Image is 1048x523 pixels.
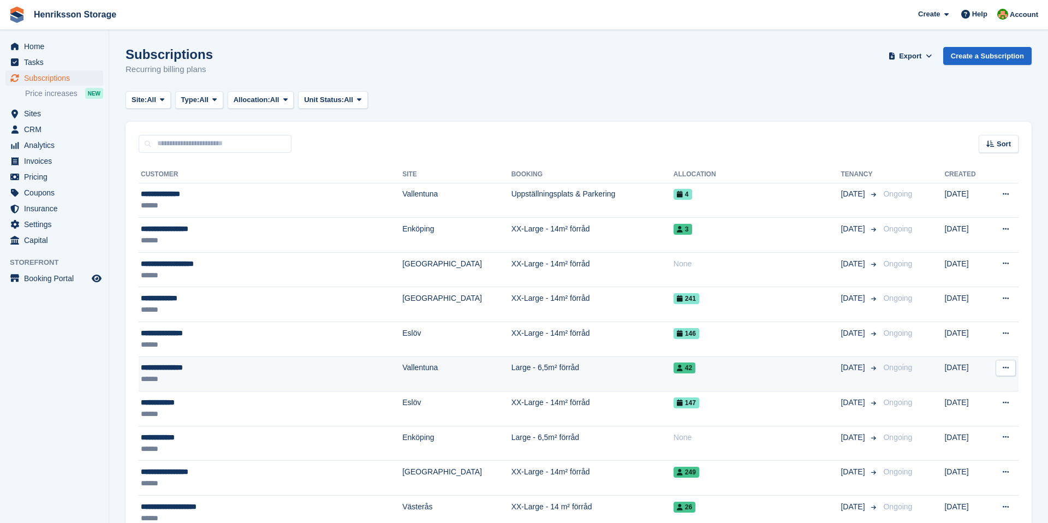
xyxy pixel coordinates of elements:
td: [DATE] [944,356,987,391]
span: 4 [674,189,692,200]
a: Preview store [90,272,103,285]
th: Site [402,166,511,183]
span: Ongoing [883,294,912,302]
div: None [674,432,841,443]
div: None [674,258,841,270]
span: Export [899,51,921,62]
span: 26 [674,502,695,513]
p: Recurring billing plans [126,63,213,76]
td: [DATE] [944,287,987,322]
td: [GEOGRAPHIC_DATA] [402,287,511,322]
td: [GEOGRAPHIC_DATA] [402,252,511,287]
span: [DATE] [841,362,867,373]
td: Large - 6,5m² förråd [511,426,674,461]
span: 147 [674,397,699,408]
a: menu [5,70,103,86]
td: [DATE] [944,461,987,496]
span: All [344,94,353,105]
span: Insurance [24,201,90,216]
span: Ongoing [883,502,912,511]
td: XX-Large - 14m² förråd [511,461,674,496]
img: Mikael Holmström [997,9,1008,20]
span: [DATE] [841,293,867,304]
td: Enköping [402,426,511,461]
span: Home [24,39,90,54]
span: Ongoing [883,398,912,407]
span: [DATE] [841,258,867,270]
span: Coupons [24,185,90,200]
a: menu [5,169,103,185]
a: menu [5,106,103,121]
a: menu [5,233,103,248]
span: Booking Portal [24,271,90,286]
span: Ongoing [883,224,912,233]
span: 42 [674,362,695,373]
span: Settings [24,217,90,232]
span: Unit Status: [304,94,344,105]
td: Uppställningsplats & Parkering [511,183,674,218]
a: Create a Subscription [943,47,1032,65]
span: Type: [181,94,200,105]
span: Account [1010,9,1038,20]
td: Vallentuna [402,183,511,218]
span: Help [972,9,987,20]
td: [DATE] [944,322,987,357]
span: Pricing [24,169,90,185]
th: Created [944,166,987,183]
td: XX-Large - 14m² förråd [511,252,674,287]
td: Enköping [402,218,511,253]
a: menu [5,122,103,137]
td: Eslöv [402,322,511,357]
span: All [270,94,279,105]
a: menu [5,138,103,153]
button: Unit Status: All [298,91,367,109]
td: [DATE] [944,426,987,461]
span: Site: [132,94,147,105]
span: All [199,94,209,105]
span: Ongoing [883,329,912,337]
a: Henriksson Storage [29,5,121,23]
span: All [147,94,156,105]
a: menu [5,153,103,169]
span: 146 [674,328,699,339]
td: XX-Large - 14m² förråd [511,391,674,426]
td: XX-Large - 14m² förråd [511,322,674,357]
th: Booking [511,166,674,183]
span: [DATE] [841,432,867,443]
span: [DATE] [841,188,867,200]
span: Ongoing [883,433,912,442]
span: Storefront [10,257,109,268]
a: menu [5,39,103,54]
th: Tenancy [841,166,879,183]
span: [DATE] [841,397,867,408]
td: Eslöv [402,391,511,426]
span: Subscriptions [24,70,90,86]
span: Invoices [24,153,90,169]
a: menu [5,185,103,200]
td: [DATE] [944,252,987,287]
span: Capital [24,233,90,248]
span: Ongoing [883,259,912,268]
td: Large - 6,5m² förråd [511,356,674,391]
button: Site: All [126,91,171,109]
a: Price increases NEW [25,87,103,99]
span: Sites [24,106,90,121]
span: [DATE] [841,223,867,235]
span: [DATE] [841,328,867,339]
span: [DATE] [841,501,867,513]
span: Create [918,9,940,20]
button: Type: All [175,91,223,109]
span: Price increases [25,88,78,99]
span: 3 [674,224,692,235]
td: [DATE] [944,391,987,426]
td: [GEOGRAPHIC_DATA] [402,461,511,496]
th: Customer [139,166,402,183]
span: 249 [674,467,699,478]
h1: Subscriptions [126,47,213,62]
img: stora-icon-8386f47178a22dfd0bd8f6a31ec36ba5ce8667c1dd55bd0f319d3a0aa187defe.svg [9,7,25,23]
span: Allocation: [234,94,270,105]
span: Ongoing [883,467,912,476]
td: [DATE] [944,218,987,253]
button: Export [886,47,934,65]
span: Analytics [24,138,90,153]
